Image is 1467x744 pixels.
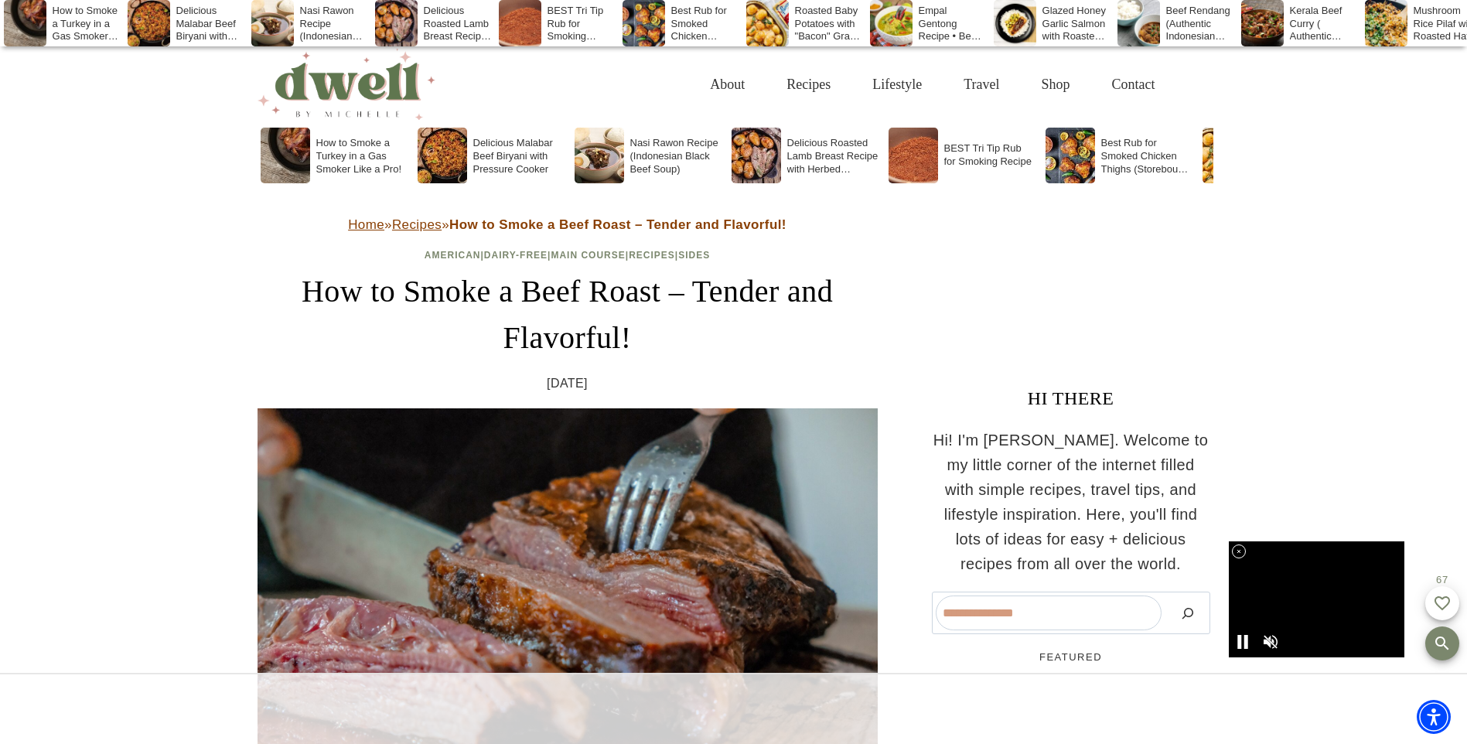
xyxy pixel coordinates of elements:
a: Home [348,217,384,232]
a: Sides [678,250,710,261]
h1: How to Smoke a Beef Roast – Tender and Flavorful! [258,268,878,361]
strong: How to Smoke a Beef Roast – Tender and Flavorful! [449,217,786,232]
a: Recipes [629,250,675,261]
div: Accessibility Menu [1417,700,1451,734]
span: » » [348,217,786,232]
h5: FEATURED [932,650,1210,665]
a: Lifestyle [851,60,943,110]
p: Hi! I'm [PERSON_NAME]. Welcome to my little corner of the internet filled with simple recipes, tr... [932,428,1210,576]
a: Contact [1091,60,1176,110]
a: About [689,60,766,110]
a: Main Course [551,250,625,261]
span: | | | | [425,250,710,261]
time: [DATE] [547,374,588,394]
a: Travel [943,60,1020,110]
h3: HI THERE [932,384,1210,412]
a: American [425,250,481,261]
a: Dairy-Free [484,250,548,261]
nav: Primary Navigation [689,60,1175,110]
a: Recipes [392,217,442,232]
img: DWELL by michelle [258,49,435,120]
a: Recipes [766,60,851,110]
a: Shop [1020,60,1090,110]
